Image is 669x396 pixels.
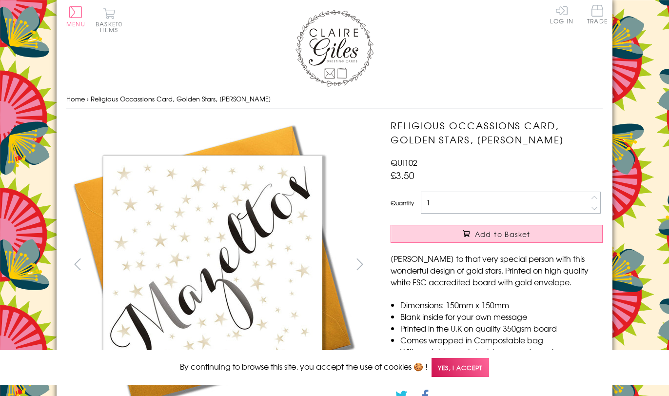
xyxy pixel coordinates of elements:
button: Menu [66,6,85,27]
span: Religious Occassions Card, Golden Stars, [PERSON_NAME] [91,94,271,103]
a: Log In [550,5,573,24]
li: Comes wrapped in Compostable bag [400,334,603,346]
li: With matching sustainable sourced envelope [400,346,603,357]
span: £3.50 [391,168,414,182]
span: Yes, I accept [432,358,489,377]
button: next [349,253,371,275]
button: Basket0 items [96,8,122,33]
button: prev [66,253,88,275]
li: Blank inside for your own message [400,311,603,322]
img: Claire Giles Greetings Cards [295,10,374,87]
button: Add to Basket [391,225,603,243]
li: Dimensions: 150mm x 150mm [400,299,603,311]
nav: breadcrumbs [66,89,603,109]
a: Trade [587,5,608,26]
span: Menu [66,20,85,28]
span: Trade [587,5,608,24]
h1: Religious Occassions Card, Golden Stars, [PERSON_NAME] [391,119,603,147]
li: Printed in the U.K on quality 350gsm board [400,322,603,334]
p: [PERSON_NAME] to that very special person with this wonderful design of gold stars. Printed on hi... [391,253,603,288]
span: 0 items [100,20,122,34]
span: › [87,94,89,103]
span: QUI102 [391,157,417,168]
span: Add to Basket [475,229,531,239]
a: Home [66,94,85,103]
label: Quantity [391,198,414,207]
